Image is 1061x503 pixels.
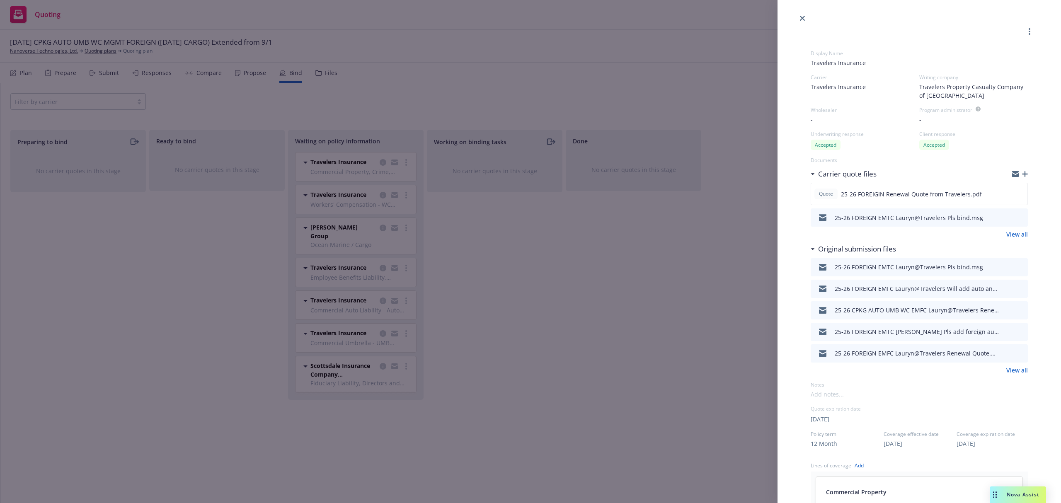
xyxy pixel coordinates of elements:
[835,284,1000,293] div: 25-26 FOREIGN EMFC Lauryn@Travelers Will add auto and revise quote.msg
[1004,348,1010,358] button: download file
[1004,262,1010,272] button: download file
[841,190,982,198] span: 25-26 FOREIGIN Renewal Quote from Travelers.pdf
[811,74,919,81] div: Carrier
[811,430,882,438] span: Policy term
[811,140,841,150] div: Accepted
[811,169,877,179] div: Carrier quote files
[1017,327,1025,337] button: preview file
[818,244,896,254] h3: Original submission files
[1007,491,1039,498] span: Nova Assist
[919,82,1028,100] span: Travelers Property Casualty Company of [GEOGRAPHIC_DATA]
[919,74,1028,81] div: Writing company
[990,486,1000,503] div: Drag to move
[957,439,975,448] button: [DATE]
[957,430,1028,438] span: Coverage expiration date
[835,306,1000,314] div: 25-26 CPKG AUTO UMB WC EMFC Lauryn@Travelers Renewal Quotes.msg
[1006,230,1028,239] a: View all
[835,349,1000,358] div: 25-26 FOREIGN EMFC Lauryn@Travelers Renewal Quote.msg
[1017,284,1025,294] button: preview file
[811,462,851,469] div: Lines of coverage
[884,439,902,448] button: [DATE]
[835,263,983,271] div: 25-26 FOREIGN EMTC Lauryn@Travelers Pls bind.msg
[1017,305,1025,315] button: preview file
[811,58,1028,67] span: Travelers Insurance
[811,106,919,114] div: Wholesaler
[1017,189,1024,199] button: preview file
[919,131,1028,138] div: Client response
[1003,189,1010,199] button: download file
[1025,27,1034,36] a: more
[1017,348,1025,358] button: preview file
[818,190,834,198] span: Quote
[1017,262,1025,272] button: preview file
[1004,284,1010,294] button: download file
[811,244,896,254] div: Original submission files
[990,486,1046,503] button: Nova Assist
[818,169,877,179] h3: Carrier quote files
[835,327,1000,336] div: 25-26 FOREIGN EMTC [PERSON_NAME] Pls add foreign auto.msg
[811,405,1028,412] div: Quote expiration date
[855,461,864,470] a: Add
[811,157,1028,164] div: Documents
[811,439,837,448] button: 12 Month
[919,115,921,124] span: -
[919,106,972,114] div: Program administrator
[1004,213,1010,222] button: download file
[835,213,983,222] div: 25-26 FOREIGN EMTC Lauryn@Travelers Pls bind.msg
[826,488,887,496] span: Commercial Property
[811,50,1028,57] div: Display Name
[811,131,919,138] div: Underwriting response
[1017,213,1025,222] button: preview file
[1004,327,1010,337] button: download file
[811,415,829,423] button: [DATE]
[1004,305,1010,315] button: download file
[811,381,1028,388] div: Notes
[811,115,813,124] span: -
[884,430,955,438] span: Coverage effective date
[811,82,866,91] span: Travelers Insurance
[797,13,807,23] a: close
[1006,366,1028,375] a: View all
[919,140,949,150] div: Accepted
